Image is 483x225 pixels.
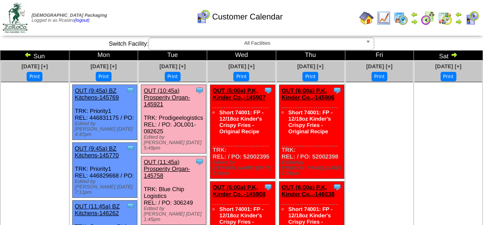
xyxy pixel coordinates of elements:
div: TRK: REL: / PO: 52002398 [279,85,344,179]
img: arrowleft.gif [411,11,418,18]
span: Customer Calendar [212,12,283,22]
a: [DATE] [+] [366,63,392,70]
img: Tooltip [264,86,273,95]
button: Print [27,72,42,81]
a: (logout) [74,18,90,23]
td: Thu [276,51,345,61]
img: Tooltip [195,157,204,166]
div: Edited by [PERSON_NAME] [DATE] 5:49pm [144,135,206,151]
div: TRK: Priority1 REL: 446829668 / PO: [72,143,137,198]
img: calendarblend.gif [421,11,435,25]
a: OUT (6:00a) P.K, Kinder Co.,-145908 [213,184,265,197]
span: Logged in as Rcastro [32,13,107,23]
img: Tooltip [195,86,204,95]
a: [DATE] [+] [435,63,461,70]
img: calendarcustomer.gif [465,11,479,25]
div: Edited by [PERSON_NAME] [DATE] 1:45pm [144,206,206,222]
a: Short 74001: FP - 12/18oz Kinder's Crispy Fries - Original Recipe [219,109,264,135]
img: Tooltip [333,86,342,95]
a: OUT (9:45a) BZ Kitchens-145769 [75,87,119,101]
div: TRK: Prodigeelogistics REL: / PO: JOL001-082625 [141,85,206,154]
div: TRK: REL: / PO: 52002395 [210,85,275,179]
img: arrowright.gif [411,18,418,25]
a: OUT (11:45a) Prosperity Organ-145758 [144,159,190,179]
td: Sun [0,51,70,61]
a: OUT (10:45a) Prosperity Organ-145921 [144,87,190,108]
img: zoroco-logo-small.webp [3,3,28,33]
span: [DEMOGRAPHIC_DATA] Packaging [32,13,107,18]
button: Print [96,72,111,81]
img: Tooltip [333,183,342,192]
button: Print [441,72,456,81]
a: OUT (6:00a) P.K, Kinder Co.,-145906 [282,87,334,101]
img: line_graph.gif [376,11,391,25]
div: Edited by [PERSON_NAME] [DATE] 2:39pm [213,160,275,176]
span: All Facilities [153,38,362,49]
td: Sat [414,51,483,61]
img: arrowleft.gif [24,51,32,58]
a: OUT (6:00a) P.K, Kinder Co.,-146038 [282,184,334,197]
a: OUT (6:00a) P.K, Kinder Co.,-145907 [213,87,265,101]
img: arrowright.gif [450,51,458,58]
button: Print [165,72,181,81]
img: Tooltip [126,144,135,153]
button: Print [372,72,387,81]
img: calendarprod.gif [394,11,408,25]
img: Tooltip [126,86,135,95]
button: Print [233,72,249,81]
a: Short 74001: FP - 12/18oz Kinder's Crispy Fries - Original Recipe [288,109,333,135]
img: arrowright.gif [455,18,462,25]
img: calendarinout.gif [438,11,452,25]
div: TRK: Priority1 REL: 446831175 / PO: [72,85,137,140]
img: Tooltip [264,183,273,192]
a: [DATE] [+] [91,63,117,70]
td: Tue [138,51,207,61]
div: Edited by [PERSON_NAME] [DATE] 7:11pm [75,179,137,195]
button: Print [302,72,318,81]
a: OUT (9:45a) BZ Kitchens-145770 [75,145,119,159]
a: [DATE] [+] [228,63,255,70]
a: [DATE] [+] [22,63,48,70]
div: Edited by [PERSON_NAME] [DATE] 2:39pm [282,160,344,176]
div: TRK: Blue Chip Logistics REL: / PO: 306249 [141,156,206,225]
a: [DATE] [+] [159,63,186,70]
img: calendarcustomer.gif [196,9,210,24]
a: OUT (11:45a) BZ Kitchens-146262 [75,203,120,216]
a: [DATE] [+] [297,63,324,70]
td: Fri [345,51,414,61]
img: Tooltip [126,202,135,211]
td: Wed [207,51,276,61]
img: arrowleft.gif [455,11,462,18]
td: Mon [69,51,138,61]
div: Edited by [PERSON_NAME] [DATE] 4:47pm [75,121,137,137]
